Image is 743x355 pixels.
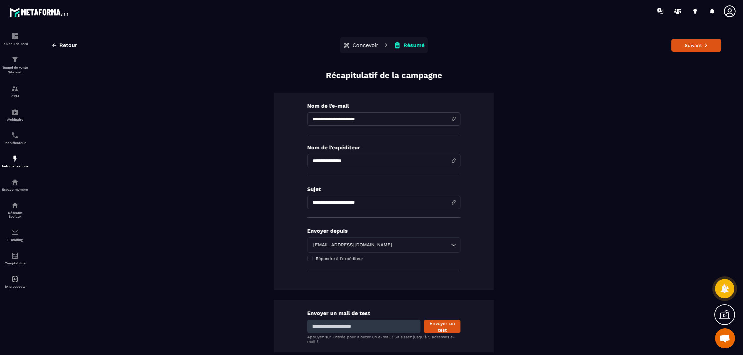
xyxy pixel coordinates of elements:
[2,164,28,168] p: Automatisations
[2,27,28,51] a: formationformationTableau de bord
[326,70,442,81] p: Récapitulatif de la campagne
[2,211,28,218] p: Réseaux Sociaux
[11,155,19,163] img: automations
[11,131,19,139] img: scheduler
[2,188,28,191] p: Espace membre
[392,39,426,52] button: Résumé
[424,320,460,333] button: Envoyer un test
[307,335,460,344] p: Appuyez sur Entrée pour ajouter un e-mail ! Saisissez jusqu'à 5 adresses e-mail !
[341,39,380,52] button: Concevoir
[11,32,19,40] img: formation
[11,275,19,283] img: automations
[353,42,378,49] p: Concevoir
[393,241,449,249] input: Search for option
[403,42,424,49] p: Résumé
[2,173,28,196] a: automationsautomationsEspace membre
[9,6,69,18] img: logo
[671,39,721,52] button: Suivant
[2,141,28,145] p: Planificateur
[2,261,28,265] p: Comptabilité
[2,103,28,126] a: automationsautomationsWebinaire
[46,39,82,51] button: Retour
[316,256,363,261] span: Répondre à l'expéditeur
[2,80,28,103] a: formationformationCRM
[2,118,28,121] p: Webinaire
[2,223,28,247] a: emailemailE-mailing
[59,42,77,49] span: Retour
[307,228,460,234] p: Envoyer depuis
[307,237,460,253] div: Search for option
[307,103,460,109] p: Nom de l'e-mail
[2,196,28,223] a: social-networksocial-networkRéseaux Sociaux
[2,126,28,150] a: schedulerschedulerPlanificateur
[11,201,19,209] img: social-network
[11,85,19,93] img: formation
[11,108,19,116] img: automations
[11,56,19,64] img: formation
[715,328,735,348] div: Ouvrir le chat
[2,51,28,80] a: formationformationTunnel de vente Site web
[307,186,460,192] p: Sujet
[2,285,28,288] p: IA prospects
[2,42,28,46] p: Tableau de bord
[2,238,28,242] p: E-mailing
[307,310,460,316] p: Envoyer un mail de test
[307,144,460,151] p: Nom de l'expéditeur
[11,178,19,186] img: automations
[2,247,28,270] a: accountantaccountantComptabilité
[2,94,28,98] p: CRM
[312,241,393,249] span: [EMAIL_ADDRESS][DOMAIN_NAME]
[2,150,28,173] a: automationsautomationsAutomatisations
[11,252,19,260] img: accountant
[2,65,28,75] p: Tunnel de vente Site web
[11,228,19,236] img: email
